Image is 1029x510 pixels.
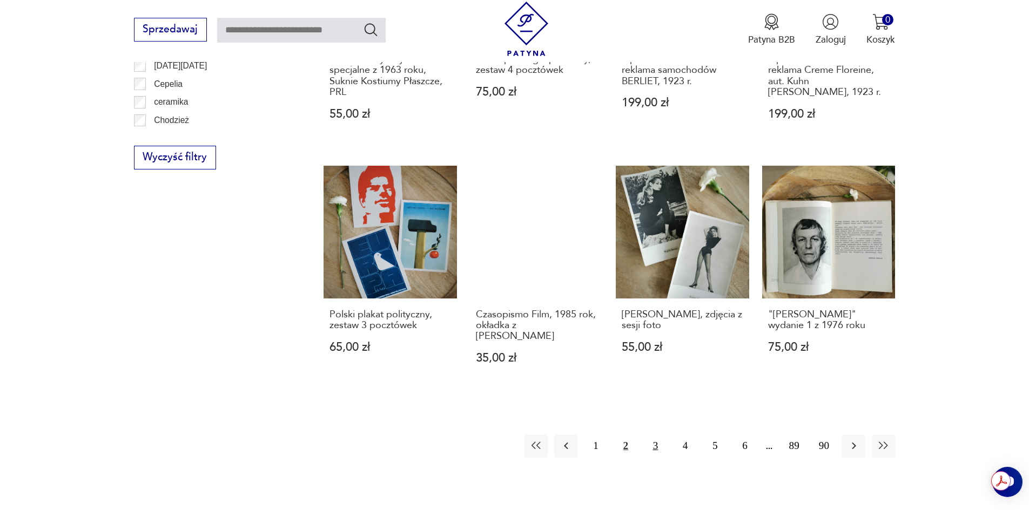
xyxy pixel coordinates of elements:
button: 90 [812,434,836,458]
img: Patyna - sklep z meblami i dekoracjami vintage [499,2,554,56]
button: Szukaj [363,22,379,37]
p: ceramika [154,95,188,109]
h3: Oprawiona francuska reklama Creme Floreine, aut. Kuhn [PERSON_NAME], 1923 r. [768,54,890,98]
h3: "[PERSON_NAME]" wydanie 1 z 1976 roku [768,309,890,331]
div: 0 [882,14,893,25]
a: Czasopismo Film, 1985 rok, okładka z Jean Paul BelmondoCzasopismo Film, 1985 rok, okładka z [PERS... [470,166,603,389]
h3: [PERSON_NAME], zdjęcia z sesji foto [622,309,743,331]
button: 89 [783,434,806,458]
button: 3 [644,434,667,458]
a: Brigitte Bardot, zdjęcia z sesji foto[PERSON_NAME], zdjęcia z sesji foto55,00 zł [616,166,749,389]
h3: Polski plakat gospodarczy, zestaw 4 pocztówek [476,54,597,76]
a: Ikona medaluPatyna B2B [748,13,795,46]
p: Cepelia [154,77,183,91]
p: 199,00 zł [622,97,743,108]
a: Sprzedawaj [134,26,207,35]
a: Polski plakat polityczny, zestaw 3 pocztówekPolski plakat polityczny, zestaw 3 pocztówek65,00 zł [324,166,457,389]
img: Ikona koszyka [872,13,889,30]
button: 2 [614,434,637,458]
button: 4 [674,434,697,458]
button: Patyna B2B [748,13,795,46]
p: Ćmielów [154,131,186,145]
img: Ikonka użytkownika [822,13,839,30]
p: Chodzież [154,113,189,127]
a: "Roman Opałka" wydanie 1 z 1976 roku"[PERSON_NAME]" wydanie 1 z 1976 roku75,00 zł [762,166,896,389]
button: 5 [703,434,727,458]
iframe: Smartsupp widget button [992,467,1023,497]
button: 0Koszyk [866,13,895,46]
img: Ikona medalu [763,13,780,30]
p: 55,00 zł [622,342,743,353]
p: [DATE][DATE] [154,59,207,73]
p: Zaloguj [816,33,846,46]
button: Wyczyść filtry [134,146,216,169]
button: 1 [584,434,607,458]
h3: Czasopismo Film, 1985 rok, okładka z [PERSON_NAME] [476,309,597,342]
p: 199,00 zł [768,108,890,120]
p: 65,00 zł [329,342,451,353]
h3: Oprawiona francuska reklama samochodów BERLIET, 1923 r. [622,54,743,87]
p: 75,00 zł [768,342,890,353]
button: Sprzedawaj [134,18,207,42]
h3: Polski plakat polityczny, zestaw 3 pocztówek [329,309,451,331]
p: Patyna B2B [748,33,795,46]
p: 35,00 zł [476,352,597,364]
h3: "Świat mody" wydanie specjalne z 1963 roku, Suknie Kostiumy Płaszcze, PRL [329,54,451,98]
p: 55,00 zł [329,108,451,120]
button: Zaloguj [816,13,846,46]
button: 6 [733,434,756,458]
p: Koszyk [866,33,895,46]
p: 75,00 zł [476,86,597,98]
